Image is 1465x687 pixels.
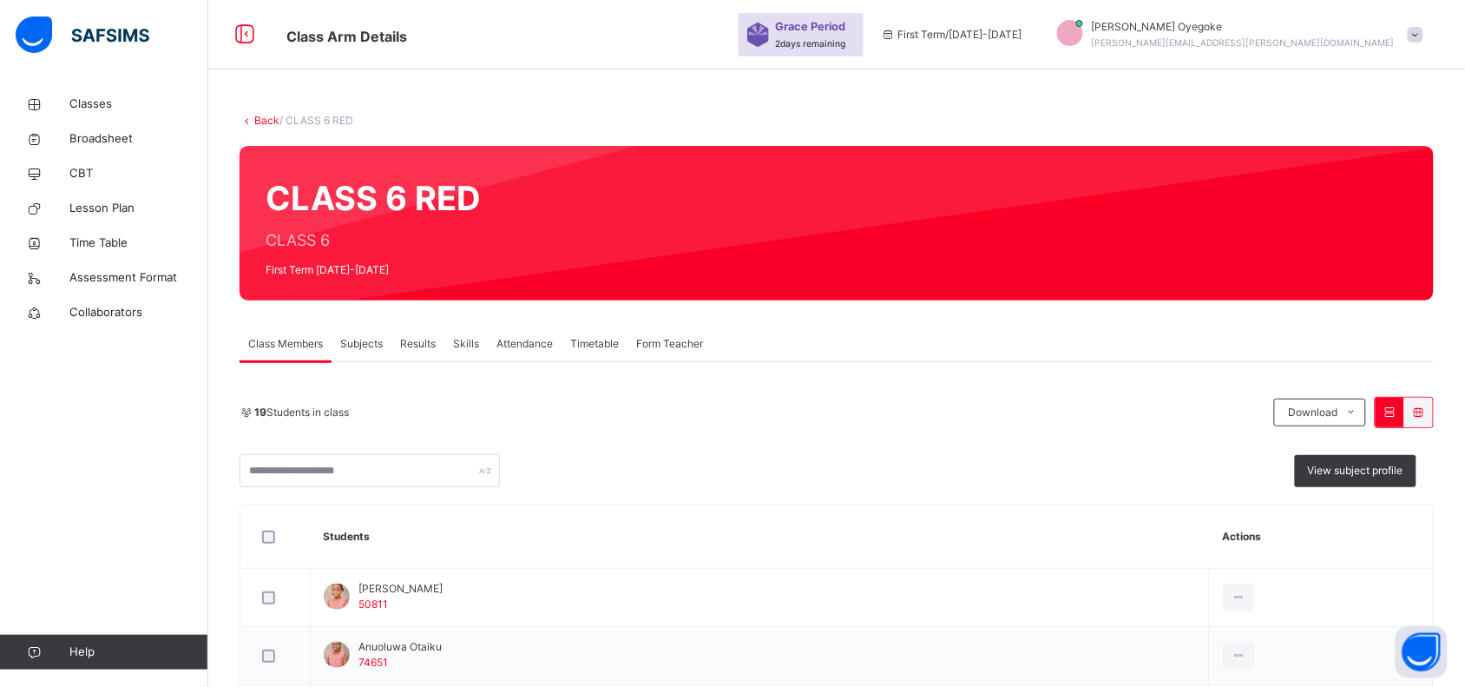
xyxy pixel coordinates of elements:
span: Broadsheet [69,130,208,148]
span: Download [1288,405,1337,420]
b: 19 [254,406,266,419]
span: Anuoluwa Otaiku [358,639,442,655]
span: Timetable [570,336,619,352]
span: Help [69,644,207,661]
span: Classes [69,96,208,113]
th: Students [311,505,1210,569]
img: sticker-purple.71386a28dfed39d6af7621340158ba97.svg [747,23,769,47]
span: Results [400,336,436,352]
span: Lesson Plan [69,200,208,217]
img: safsims [16,17,149,53]
div: OlusegunOyegoke [1040,19,1432,50]
span: session/term information [881,27,1022,43]
span: Subjects [340,336,383,352]
span: Form Teacher [636,336,703,352]
a: Back [254,114,279,127]
span: View subject profile [1308,463,1403,479]
span: Attendance [496,336,553,352]
span: 50811 [358,598,388,611]
span: / CLASS 6 RED [279,114,353,127]
span: Assessment Format [69,269,208,287]
span: 74651 [358,656,388,669]
th: Actions [1210,505,1433,569]
span: Skills [453,336,479,352]
span: 2 days remaining [776,38,846,49]
span: Class Arm Details [286,28,407,45]
span: [PERSON_NAME][EMAIL_ADDRESS][PERSON_NAME][DOMAIN_NAME] [1092,37,1395,48]
span: Collaborators [69,304,208,321]
span: CBT [69,165,208,182]
span: Class Members [248,336,323,352]
button: Open asap [1396,626,1448,678]
span: Students in class [254,405,349,420]
span: Time Table [69,235,208,252]
span: Grace Period [776,18,846,35]
span: [PERSON_NAME] [358,581,443,597]
span: [PERSON_NAME] Oyegoke [1092,19,1395,35]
